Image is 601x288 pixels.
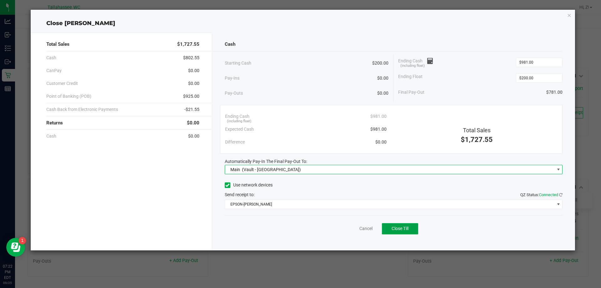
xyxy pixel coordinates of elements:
div: Returns [46,116,199,130]
span: $0.00 [188,80,199,87]
span: $981.00 [370,126,387,133]
button: Close Till [382,223,418,234]
span: Cash [46,133,56,139]
span: Difference [225,139,245,145]
span: Pay-Outs [225,90,243,97]
span: Send receipt to: [225,192,254,197]
label: Use network devices [225,182,273,188]
span: (including float) [400,63,425,69]
span: Cash [46,55,56,61]
span: Cash [225,41,235,48]
span: $0.00 [377,75,388,81]
span: Point of Banking (POB) [46,93,91,100]
span: Pay-Ins [225,75,239,81]
span: Ending Float [398,73,423,83]
span: $981.00 [370,113,387,120]
span: $781.00 [546,89,562,96]
span: Final Pay-Out [398,89,424,96]
span: Total Sales [463,127,491,134]
span: Ending Cash [225,113,249,120]
span: Starting Cash [225,60,251,66]
span: $0.00 [375,139,387,145]
span: $1,727.55 [461,136,493,144]
span: $200.00 [372,60,388,66]
span: Close Till [392,226,408,231]
span: (including float) [227,119,251,124]
span: Main [230,167,240,172]
span: Customer Credit [46,80,78,87]
span: Automatically Pay-In The Final Pay-Out To: [225,159,307,164]
span: $802.55 [183,55,199,61]
span: $925.00 [183,93,199,100]
span: -$21.55 [184,106,199,113]
span: $0.00 [187,119,199,127]
span: Cash Back from Electronic Payments [46,106,118,113]
span: Total Sales [46,41,69,48]
span: Expected Cash [225,126,254,133]
span: $0.00 [188,67,199,74]
span: (Vault - [GEOGRAPHIC_DATA]) [242,167,301,172]
span: Connected [539,192,558,197]
span: $1,727.55 [177,41,199,48]
span: QZ Status: [520,192,562,197]
span: EPSON-[PERSON_NAME] [225,200,555,209]
div: Close [PERSON_NAME] [31,19,575,28]
span: $0.00 [377,90,388,97]
iframe: Resource center [6,238,25,257]
span: $0.00 [188,133,199,139]
span: Ending Cash [398,58,433,67]
a: Cancel [359,225,372,232]
iframe: Resource center unread badge [18,237,26,244]
span: CanPay [46,67,62,74]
